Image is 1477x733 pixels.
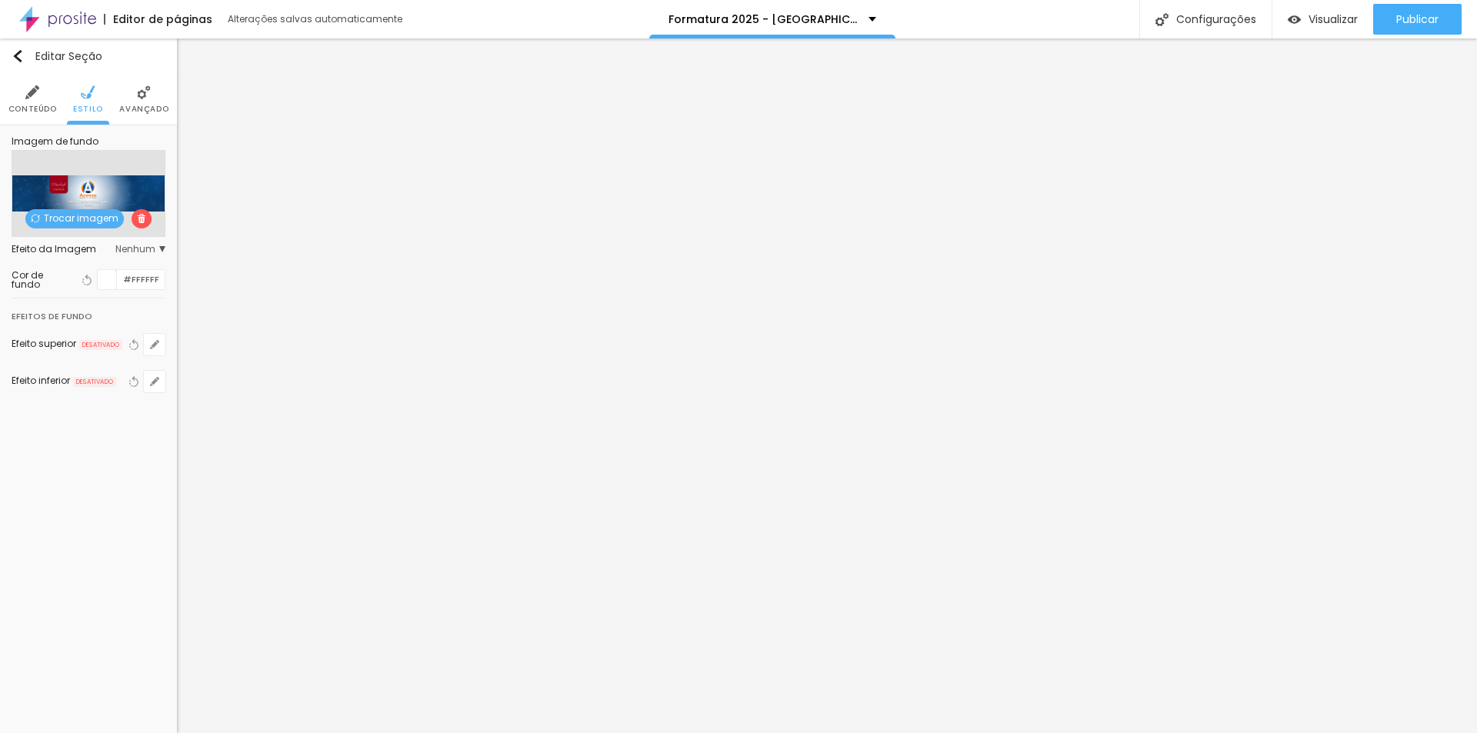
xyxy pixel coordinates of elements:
[12,339,76,348] div: Efeito superior
[1309,13,1358,25] span: Visualizar
[12,50,24,62] img: Icone
[1396,13,1439,25] span: Publicar
[1373,4,1462,35] button: Publicar
[12,245,115,254] div: Efeito da Imagem
[12,50,102,62] div: Editar Seção
[104,14,212,25] div: Editor de páginas
[8,105,57,113] span: Conteúdo
[137,214,146,223] img: Icone
[1288,13,1301,26] img: view-1.svg
[12,271,72,289] div: Cor de fundo
[1272,4,1373,35] button: Visualizar
[115,245,165,254] span: Nenhum
[73,377,116,388] span: DESATIVADO
[12,298,165,326] div: Efeitos de fundo
[668,14,857,25] p: Formatura 2025 - [GEOGRAPHIC_DATA] e 5º ano
[137,85,151,99] img: Icone
[79,340,122,351] span: DESATIVADO
[12,137,165,146] div: Imagem de fundo
[12,376,70,385] div: Efeito inferior
[12,308,92,325] div: Efeitos de fundo
[228,15,405,24] div: Alterações salvas automaticamente
[1155,13,1169,26] img: Icone
[25,209,124,228] span: Trocar imagem
[177,38,1477,733] iframe: Editor
[119,105,168,113] span: Avançado
[73,105,103,113] span: Estilo
[25,85,39,99] img: Icone
[81,85,95,99] img: Icone
[31,214,40,223] img: Icone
